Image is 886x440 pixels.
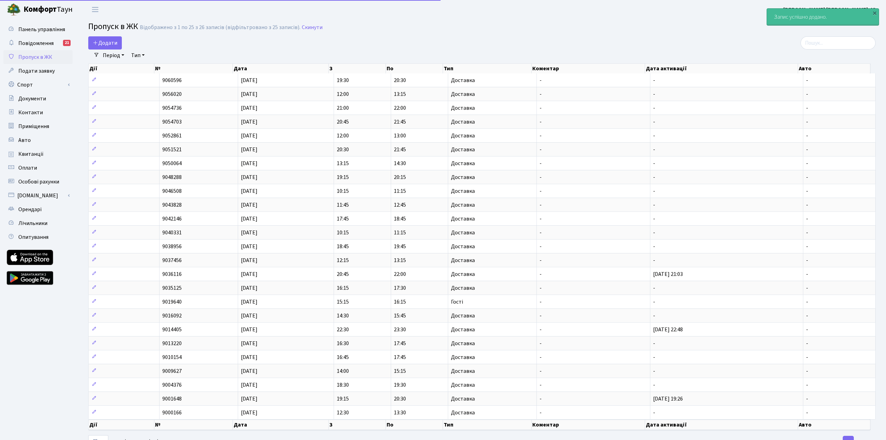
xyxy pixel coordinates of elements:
[241,381,257,389] span: [DATE]
[337,229,349,236] span: 10:15
[18,164,37,172] span: Оплати
[128,50,147,61] a: Тип
[241,201,257,209] span: [DATE]
[394,243,406,250] span: 19:45
[88,36,122,50] a: Додати
[394,326,406,333] span: 23:30
[3,161,73,175] a: Оплати
[540,395,542,403] span: -
[653,118,655,126] span: -
[653,104,655,112] span: -
[653,326,683,333] span: [DATE] 22:48
[3,23,73,36] a: Панель управління
[451,341,475,346] span: Доставка
[24,4,73,16] span: Таун
[540,367,542,375] span: -
[3,216,73,230] a: Лічильники
[162,395,182,403] span: 9001648
[394,284,406,292] span: 17:30
[806,257,808,264] span: -
[162,353,182,361] span: 9010154
[540,146,542,153] span: -
[540,229,542,236] span: -
[3,92,73,106] a: Документи
[18,53,52,61] span: Пропуск в ЖК
[798,420,870,430] th: Авто
[443,420,532,430] th: Тип
[154,420,233,430] th: №
[451,382,475,388] span: Доставка
[140,24,300,31] div: Відображено з 1 по 25 з 26 записів (відфільтровано з 25 записів).
[100,50,127,61] a: Період
[162,340,182,347] span: 9013220
[801,36,876,50] input: Пошук...
[451,119,475,125] span: Доставка
[540,90,542,98] span: -
[162,90,182,98] span: 9056020
[540,77,542,84] span: -
[451,78,475,83] span: Доставка
[806,173,808,181] span: -
[783,6,878,14] a: [PERSON_NAME] [PERSON_NAME]. Ю.
[162,257,182,264] span: 9037456
[806,312,808,320] span: -
[162,284,182,292] span: 9035125
[394,381,406,389] span: 19:30
[540,160,542,167] span: -
[532,64,645,73] th: Коментар
[337,270,349,278] span: 20:45
[93,39,117,47] span: Додати
[645,64,798,73] th: Дата активації
[394,104,406,112] span: 22:00
[540,340,542,347] span: -
[162,201,182,209] span: 9043828
[653,257,655,264] span: -
[451,188,475,194] span: Доставка
[337,298,349,306] span: 15:15
[87,4,104,15] button: Переключити навігацію
[162,381,182,389] span: 9004376
[540,326,542,333] span: -
[241,118,257,126] span: [DATE]
[337,367,349,375] span: 14:00
[540,132,542,140] span: -
[394,298,406,306] span: 16:15
[337,381,349,389] span: 18:30
[3,78,73,92] a: Спорт
[162,132,182,140] span: 9052861
[386,64,443,73] th: По
[394,187,406,195] span: 11:15
[241,270,257,278] span: [DATE]
[162,187,182,195] span: 9046508
[806,340,808,347] span: -
[162,146,182,153] span: 9051521
[451,133,475,138] span: Доставка
[806,353,808,361] span: -
[241,160,257,167] span: [DATE]
[89,420,154,430] th: Дії
[451,299,463,305] span: Гості
[451,285,475,291] span: Доставка
[3,133,73,147] a: Авто
[337,340,349,347] span: 16:30
[337,118,349,126] span: 20:45
[162,215,182,223] span: 9042146
[18,95,46,102] span: Документи
[806,118,808,126] span: -
[241,146,257,153] span: [DATE]
[337,284,349,292] span: 16:15
[653,340,655,347] span: -
[540,215,542,223] span: -
[653,90,655,98] span: -
[806,77,808,84] span: -
[653,215,655,223] span: -
[451,271,475,277] span: Доставка
[337,77,349,84] span: 19:30
[540,409,542,416] span: -
[241,229,257,236] span: [DATE]
[394,160,406,167] span: 14:30
[806,90,808,98] span: -
[162,298,182,306] span: 9019640
[394,340,406,347] span: 17:45
[806,243,808,250] span: -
